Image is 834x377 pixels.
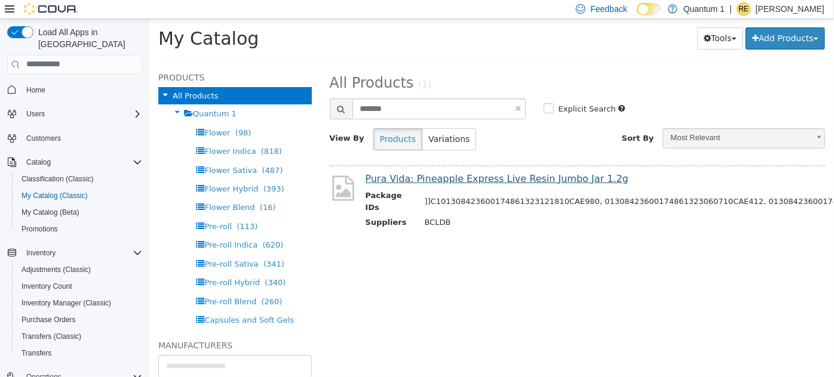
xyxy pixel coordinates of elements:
a: Customers [22,131,66,146]
span: (341) [114,240,135,249]
span: Adjustments (Classic) [17,262,142,277]
span: Transfers (Classic) [22,332,81,341]
button: Inventory Manager (Classic) [12,295,147,311]
small: (1) [269,60,282,71]
h5: Products [9,51,162,66]
button: Promotions [12,221,147,237]
span: Purchase Orders [22,315,76,325]
span: My Catalog (Beta) [22,208,79,217]
span: Catalog [22,155,142,169]
span: Classification (Classic) [17,172,142,186]
button: Products [224,109,273,131]
span: View By [180,115,215,123]
a: My Catalog (Beta) [17,205,84,220]
span: RE [739,2,749,16]
span: Flower Blend [55,184,105,193]
span: Flower Indica [55,128,106,137]
a: Classification (Classic) [17,172,99,186]
span: Users [26,109,45,119]
span: My Catalog [9,9,109,30]
span: Most Relevant [514,110,660,128]
span: (487) [112,147,133,156]
span: My Catalog (Classic) [17,188,142,203]
button: My Catalog (Classic) [12,187,147,204]
button: Catalog [22,155,56,169]
a: Purchase Orders [17,313,81,327]
a: Most Relevant [513,109,676,129]
span: Pre-roll Blend [55,278,107,287]
button: Purchase Orders [12,311,147,328]
span: (340) [115,259,136,268]
button: My Catalog (Beta) [12,204,147,221]
span: Catalog [26,157,51,167]
span: Inventory Count [22,282,72,291]
span: Inventory Manager (Classic) [22,298,111,308]
span: Adjustments (Classic) [22,265,91,274]
span: (620) [113,221,134,230]
span: Pre-roll [55,203,82,212]
span: (98) [86,109,102,118]
span: Sort By [473,115,505,123]
span: Flower Hybrid [55,165,109,174]
span: Promotions [22,224,58,234]
span: Inventory Count [17,279,142,293]
span: (818) [112,128,133,137]
span: Quantum 1 [44,90,87,99]
a: Home [22,83,50,97]
a: Adjustments (Classic) [17,262,96,277]
button: Adjustments (Classic) [12,261,147,278]
span: My Catalog (Classic) [22,191,88,200]
span: Transfers (Classic) [17,329,142,344]
p: [PERSON_NAME] [756,2,824,16]
span: (16) [111,184,127,193]
a: Pura Vida: Pineapple Express Live Resin Jumbo Jar 1.2g [216,154,480,165]
a: Inventory Manager (Classic) [17,296,116,310]
button: Inventory [2,245,147,261]
h5: Manufacturers [9,319,162,333]
span: Promotions [17,222,142,236]
span: (260) [112,278,133,287]
span: Flower Sativa [55,147,108,156]
button: Transfers [12,345,147,361]
button: Inventory Count [12,278,147,295]
button: Add Products [596,8,676,30]
button: Transfers (Classic) [12,328,147,345]
span: All Products [180,55,265,72]
span: Customers [22,131,142,146]
span: Users [22,107,142,121]
span: (113) [87,203,108,212]
button: Tools [548,8,594,30]
span: ]]C101308423600174861323121810CAE980, 01308423600174861323060710CAE412, 0130842360017486132306191... [275,178,798,187]
th: Package IDs [216,171,266,197]
button: Users [22,107,50,121]
span: Pre-roll Indica [55,221,108,230]
span: My Catalog (Beta) [17,205,142,220]
button: Variations [272,109,327,131]
input: Dark Mode [637,3,662,16]
a: Inventory Count [17,279,77,293]
span: Pre-roll Sativa [55,240,109,249]
span: Pre-roll Hybrid [55,259,111,268]
span: Home [26,85,45,95]
span: Transfers [22,348,51,358]
button: Inventory [22,246,60,260]
span: Load All Apps in [GEOGRAPHIC_DATA] [33,26,142,50]
img: missing-image.png [180,154,207,184]
span: Purchase Orders [17,313,142,327]
a: Transfers [17,346,56,360]
div: Robynne Edwards [737,2,751,16]
span: Transfers [17,346,142,360]
span: Customers [26,134,61,143]
span: All Products [23,72,69,81]
span: Capsules and Soft Gels Indica [23,296,145,317]
span: Home [22,82,142,97]
span: Inventory [22,246,142,260]
button: Customers [2,129,147,147]
p: Quantum 1 [683,2,725,16]
span: Feedback [590,3,627,15]
button: Classification (Classic) [12,171,147,187]
button: Home [2,81,147,98]
a: Transfers (Classic) [17,329,86,344]
span: Flower [55,109,81,118]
